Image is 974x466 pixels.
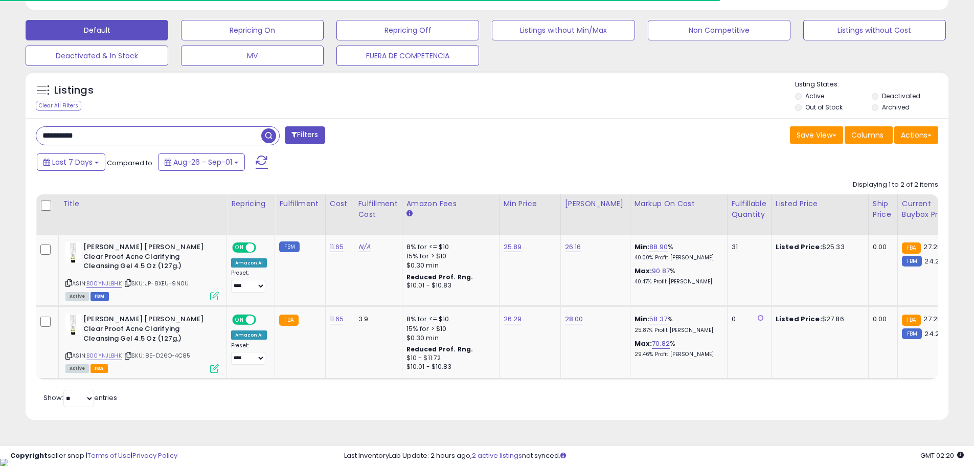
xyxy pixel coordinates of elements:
[635,242,719,261] div: %
[279,241,299,252] small: FBM
[652,339,670,349] a: 70.82
[279,198,321,209] div: Fulfillment
[406,273,473,281] b: Reduced Prof. Rng.
[649,242,668,252] a: 88.90
[86,279,122,288] a: B00YNJLBHK
[65,315,81,335] img: 31Nqa4B9yLL._SL40_.jpg
[285,126,325,144] button: Filters
[358,242,371,252] a: N/A
[107,158,154,168] span: Compared to:
[920,451,964,460] span: 2025-09-10 02:20 GMT
[923,242,941,252] span: 27.28
[43,393,117,403] span: Show: entries
[630,194,727,235] th: The percentage added to the cost of goods (COGS) that forms the calculator for Min & Max prices.
[90,364,108,373] span: FBA
[492,20,635,40] button: Listings without Min/Max
[330,198,350,209] div: Cost
[776,315,860,324] div: $27.86
[504,198,556,209] div: Min Price
[732,198,767,220] div: Fulfillable Quantity
[873,315,890,324] div: 0.00
[231,342,267,365] div: Preset:
[504,314,522,324] a: 26.29
[902,242,921,254] small: FBA
[406,209,413,218] small: Amazon Fees.
[648,20,790,40] button: Non Competitive
[90,292,109,301] span: FBM
[635,339,652,348] b: Max:
[65,315,219,371] div: ASIN:
[902,328,922,339] small: FBM
[336,46,479,66] button: FUERA DE COMPETENCIA
[65,242,81,263] img: 31Nqa4B9yLL._SL40_.jpg
[406,252,491,261] div: 15% for > $10
[65,364,89,373] span: All listings currently available for purchase on Amazon
[902,198,955,220] div: Current Buybox Price
[26,20,168,40] button: Default
[406,363,491,371] div: $10.01 - $10.83
[330,314,344,324] a: 11.65
[231,330,267,340] div: Amazon AI
[652,266,670,276] a: 90.87
[231,258,267,268] div: Amazon AI
[635,267,719,285] div: %
[233,243,246,252] span: ON
[732,242,763,252] div: 31
[776,314,822,324] b: Listed Price:
[853,180,938,190] div: Displaying 1 to 2 of 2 items
[406,281,491,290] div: $10.01 - $10.83
[902,315,921,326] small: FBA
[565,242,581,252] a: 26.16
[790,126,843,144] button: Save View
[902,256,922,267] small: FBM
[10,451,48,460] strong: Copyright
[635,198,723,209] div: Markup on Cost
[37,153,105,171] button: Last 7 Days
[795,80,948,90] p: Listing States:
[255,316,271,324] span: OFF
[406,354,491,363] div: $10 - $11.72
[882,92,920,100] label: Deactivated
[406,345,473,353] b: Reduced Prof. Rng.
[845,126,893,144] button: Columns
[924,256,939,266] span: 24.2
[894,126,938,144] button: Actions
[65,292,89,301] span: All listings currently available for purchase on Amazon
[54,83,94,98] h5: Listings
[504,242,522,252] a: 25.89
[173,157,232,167] span: Aug-26 - Sep-01
[565,198,626,209] div: [PERSON_NAME]
[406,242,491,252] div: 8% for <= $10
[649,314,667,324] a: 58.37
[231,270,267,293] div: Preset:
[805,92,824,100] label: Active
[472,451,522,460] a: 2 active listings
[635,315,719,334] div: %
[83,242,208,274] b: [PERSON_NAME] [PERSON_NAME] Clear Proof Acne Clarifying Cleansing Gel 4.5 Oz (127g.)
[873,198,893,220] div: Ship Price
[10,451,177,461] div: seller snap | |
[923,314,941,324] span: 27.28
[132,451,177,460] a: Privacy Policy
[406,315,491,324] div: 8% for <= $10
[36,101,81,110] div: Clear All Filters
[358,315,394,324] div: 3.9
[52,157,93,167] span: Last 7 Days
[86,351,122,360] a: B00YNJLBHK
[231,198,270,209] div: Repricing
[65,242,219,299] div: ASIN:
[336,20,479,40] button: Repricing Off
[406,334,491,343] div: $0.30 min
[635,242,650,252] b: Min:
[330,242,344,252] a: 11.65
[123,351,190,360] span: | SKU: 8E-D26O-4C85
[26,46,168,66] button: Deactivated & In Stock
[805,103,843,112] label: Out of Stock
[255,243,271,252] span: OFF
[635,314,650,324] b: Min:
[776,242,860,252] div: $25.33
[873,242,890,252] div: 0.00
[732,315,763,324] div: 0
[882,103,910,112] label: Archived
[233,316,246,324] span: ON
